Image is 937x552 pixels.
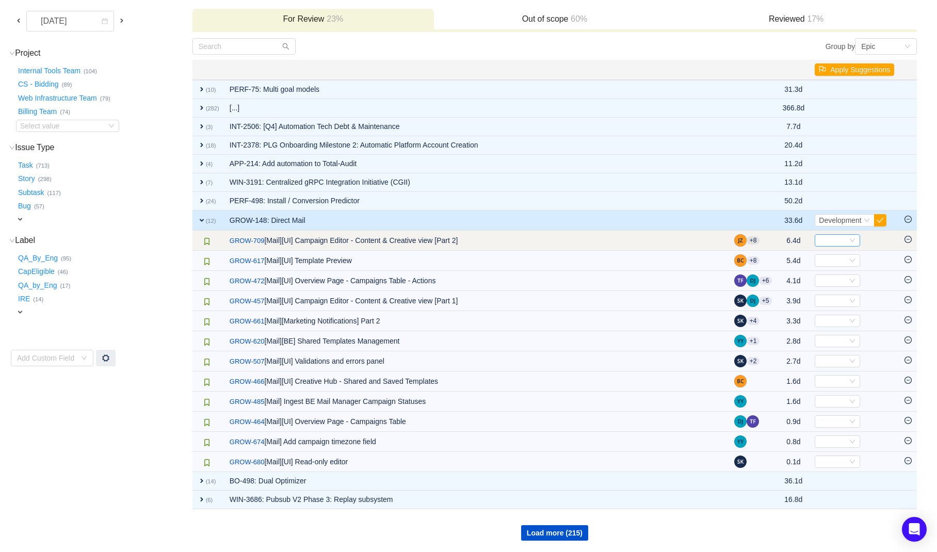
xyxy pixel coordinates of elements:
i: icon: down [849,237,855,245]
h3: Reviewed [681,14,912,24]
i: icon: down [849,439,855,446]
div: Open Intercom Messenger [902,517,927,542]
button: icon: flagApply Suggestions [815,63,894,76]
i: icon: down [849,418,855,426]
span: Development [819,216,862,224]
button: CS - Bidding [16,76,62,93]
small: (79) [100,95,110,102]
h3: Issue Type [16,142,191,153]
span: 60% [568,14,587,23]
input: Search [192,38,296,55]
td: 11.2d [777,155,810,173]
small: (282) [206,105,219,111]
span: expand [198,477,206,485]
i: icon: minus-circle [904,356,912,364]
img: 10315 [203,378,211,386]
small: (104) [84,68,97,74]
img: 10315 [203,398,211,407]
span: expand [198,85,206,93]
td: [Mail][UI] Campaign Editor - Content & Creative view [Part 2] [224,231,729,251]
i: icon: down [849,257,855,265]
span: 23% [324,14,343,23]
td: [Mail][UI] Read-only editor [224,452,729,472]
aui-badge: +8 [747,256,760,265]
a: GROW-507 [230,356,265,367]
button: Internal Tools Team [16,62,84,79]
a: GROW-466 [230,377,265,387]
td: 13.1d [777,173,810,192]
button: QA_By_Eng [16,250,61,266]
button: CapEligible [16,264,58,280]
td: PERF-498: Install / Conversion Predictor [224,192,729,210]
img: DJ [734,415,747,428]
i: icon: minus-circle [904,397,912,404]
button: IRE [16,291,33,307]
td: [Mail][Marketing Notifications] Part 2 [224,311,729,331]
i: icon: down [849,318,855,325]
i: icon: down [9,238,15,243]
div: Group by [555,38,917,55]
small: (7) [206,180,213,186]
i: icon: down [81,355,87,362]
a: GROW-661 [230,316,265,327]
a: GROW-620 [230,336,265,347]
td: 4.1d [777,271,810,291]
small: (17) [60,283,71,289]
img: 10315 [203,338,211,346]
img: 10315 [203,358,211,366]
td: [Mail][UI] Overview Page - Campaigns Table - Actions [224,271,729,291]
aui-badge: +8 [747,236,760,245]
td: 0.8d [777,432,810,452]
td: [Mail] Ingest BE Mail Manager Campaign Statuses [224,392,729,412]
img: SK [734,456,747,468]
i: icon: down [849,358,855,365]
td: [Mail][BE] Shared Templates Management [224,331,729,351]
i: icon: down [864,217,870,224]
small: (89) [62,82,72,88]
button: Billing Team [16,104,60,120]
td: [Mail] Add campaign timezone field [224,432,729,452]
img: DJ [747,274,759,287]
img: BC [734,375,747,387]
td: 366.8d [777,99,810,118]
button: QA_by_Eng [16,277,60,294]
aui-badge: +6 [759,277,772,285]
span: expand [198,197,206,205]
button: Web Infrastructure Team [16,90,100,106]
div: [DATE] [33,11,77,31]
td: 7.7d [777,118,810,136]
td: [Mail][UI] Overview Page - Campaigns Table [224,412,729,432]
i: icon: down [849,398,855,405]
i: icon: down [849,278,855,285]
aui-badge: +5 [759,297,772,305]
img: 10315 [203,298,211,306]
td: 2.7d [777,351,810,371]
td: 6.4d [777,231,810,251]
i: icon: down [849,459,855,466]
div: Add Custom Field [17,353,76,363]
h3: Project [16,48,191,58]
td: 5.4d [777,251,810,271]
td: 3.9d [777,291,810,311]
img: 10315 [203,439,211,447]
span: expand [16,215,24,223]
img: 10315 [203,318,211,326]
button: Subtask [16,184,47,201]
td: 1.6d [777,392,810,412]
td: 36.1d [777,472,810,491]
img: SK [734,315,747,327]
small: (713) [36,163,50,169]
td: 2.8d [777,331,810,351]
a: GROW-617 [230,256,265,266]
td: INT-2378: PLG Onboarding Milestone 2: Automatic Platform Account Creation [224,136,729,155]
td: [Mail][UI] Template Preview [224,251,729,271]
span: expand [198,141,206,149]
td: WIN-3686: Pubsub V2 Phase 3: Replay subsystem [224,491,729,509]
a: GROW-485 [230,397,265,407]
button: Bug [16,198,34,215]
img: JR [734,234,747,247]
td: PERF-75: Multi goal models [224,80,729,99]
i: icon: down [849,378,855,385]
aui-badge: +1 [747,337,760,345]
button: Load more (215) [521,525,588,541]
